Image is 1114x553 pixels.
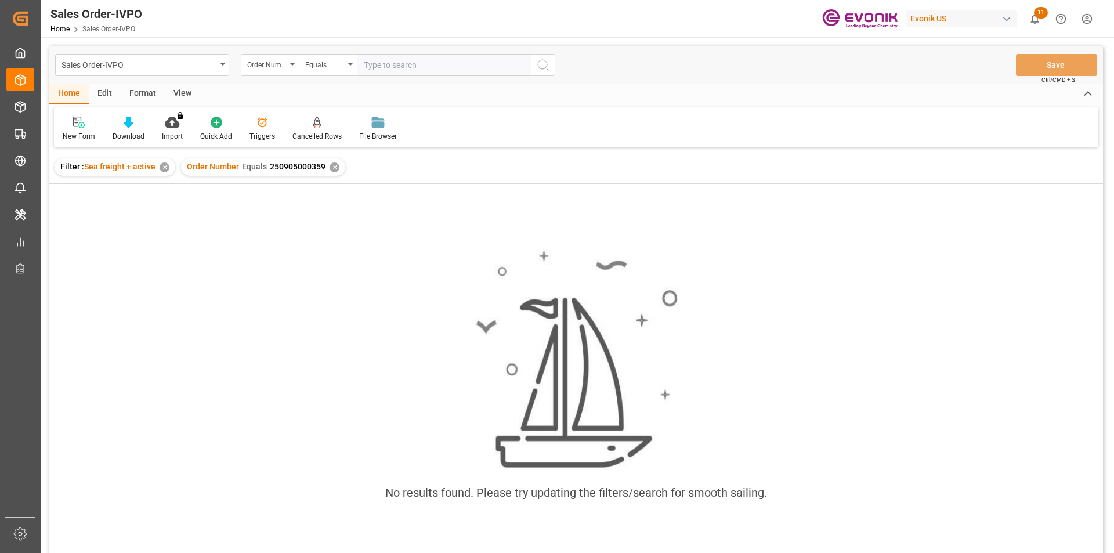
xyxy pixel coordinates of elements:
[330,162,339,172] div: ✕
[62,57,216,71] div: Sales Order-IVPO
[89,84,121,104] div: Edit
[165,84,200,104] div: View
[270,162,325,171] span: 250905000359
[84,162,155,171] span: Sea freight + active
[299,54,357,76] button: open menu
[187,162,239,171] span: Order Number
[906,8,1022,30] button: Evonik US
[305,57,345,70] div: Equals
[475,249,678,470] img: smooth_sailing.jpeg
[242,162,267,171] span: Equals
[200,131,232,142] div: Quick Add
[50,25,70,33] a: Home
[359,131,397,142] div: File Browser
[292,131,342,142] div: Cancelled Rows
[63,131,95,142] div: New Form
[249,131,275,142] div: Triggers
[241,54,299,76] button: open menu
[1034,7,1048,19] span: 11
[50,5,142,23] div: Sales Order-IVPO
[55,54,229,76] button: open menu
[906,10,1017,27] div: Evonik US
[357,54,531,76] input: Type to search
[60,162,84,171] span: Filter :
[822,9,898,29] img: Evonik-brand-mark-Deep-Purple-RGB.jpeg_1700498283.jpeg
[531,54,555,76] button: search button
[385,484,767,501] div: No results found. Please try updating the filters/search for smooth sailing.
[1016,54,1097,76] button: Save
[1022,6,1048,32] button: show 11 new notifications
[1041,75,1075,84] span: Ctrl/CMD + S
[160,162,169,172] div: ✕
[1048,6,1074,32] button: Help Center
[49,84,89,104] div: Home
[113,131,144,142] div: Download
[121,84,165,104] div: Format
[247,57,287,70] div: Order Number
